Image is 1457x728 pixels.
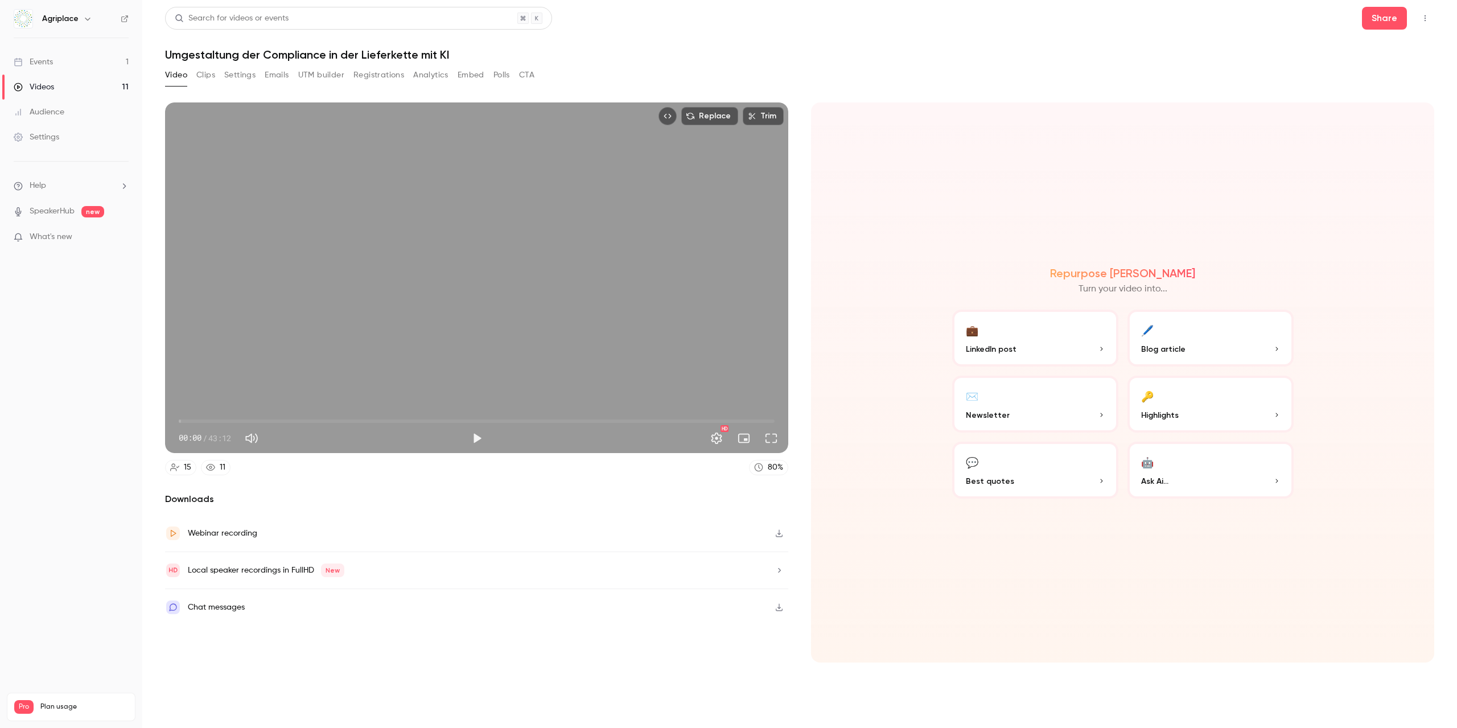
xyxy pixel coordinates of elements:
button: Embed [458,66,484,84]
button: Emails [265,66,289,84]
div: Chat messages [188,601,245,614]
div: Videos [14,81,54,93]
button: Analytics [413,66,448,84]
span: new [81,206,104,217]
div: 11 [220,462,225,474]
span: 43:12 [208,432,231,444]
span: New [321,564,344,577]
button: 💬Best quotes [952,442,1118,499]
div: 🤖 [1141,453,1154,471]
button: UTM builder [298,66,344,84]
button: Registrations [353,66,404,84]
div: ✉️ [966,387,978,405]
span: Blog article [1141,343,1186,355]
button: Play [466,427,488,450]
button: Share [1362,7,1407,30]
div: Webinar recording [188,527,257,540]
button: ✉️Newsletter [952,376,1118,433]
div: 🖊️ [1141,321,1154,339]
span: Pro [14,700,34,714]
div: HD [721,425,728,432]
button: Settings [224,66,256,84]
button: Turn on miniplayer [732,427,755,450]
button: 💼LinkedIn post [952,310,1118,367]
span: Highlights [1141,409,1179,421]
button: Trim [743,107,784,125]
a: SpeakerHub [30,205,75,217]
button: Embed video [658,107,677,125]
button: Full screen [760,427,783,450]
button: Top Bar Actions [1416,9,1434,27]
button: Polls [493,66,510,84]
div: 00:00 [179,432,231,444]
h1: Umgestaltung der Compliance in der Lieferkette mit KI [165,48,1434,61]
span: / [203,432,207,444]
img: Agriplace [14,10,32,28]
span: Plan usage [40,702,128,711]
a: 80% [749,460,788,475]
div: Search for videos or events [175,13,289,24]
h6: Agriplace [42,13,79,24]
div: 🔑 [1141,387,1154,405]
div: 💼 [966,321,978,339]
h2: Repurpose [PERSON_NAME] [1050,266,1195,280]
span: Ask Ai... [1141,475,1168,487]
span: 00:00 [179,432,201,444]
div: 💬 [966,453,978,471]
div: Local speaker recordings in FullHD [188,564,344,577]
h2: Downloads [165,492,788,506]
div: 80 % [768,462,783,474]
a: 15 [165,460,196,475]
button: Video [165,66,187,84]
div: 15 [184,462,191,474]
button: Replace [681,107,738,125]
span: Best quotes [966,475,1014,487]
button: 🖊️Blog article [1127,310,1294,367]
a: 11 [201,460,231,475]
button: 🔑Highlights [1127,376,1294,433]
iframe: Noticeable Trigger [115,232,129,242]
button: CTA [519,66,534,84]
button: 🤖Ask Ai... [1127,442,1294,499]
div: Events [14,56,53,68]
button: Settings [705,427,728,450]
span: LinkedIn post [966,343,1016,355]
span: Help [30,180,46,192]
button: Mute [240,427,263,450]
button: Clips [196,66,215,84]
span: Newsletter [966,409,1010,421]
span: What's new [30,231,72,243]
div: Settings [14,131,59,143]
p: Turn your video into... [1079,282,1167,296]
li: help-dropdown-opener [14,180,129,192]
div: Audience [14,106,64,118]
